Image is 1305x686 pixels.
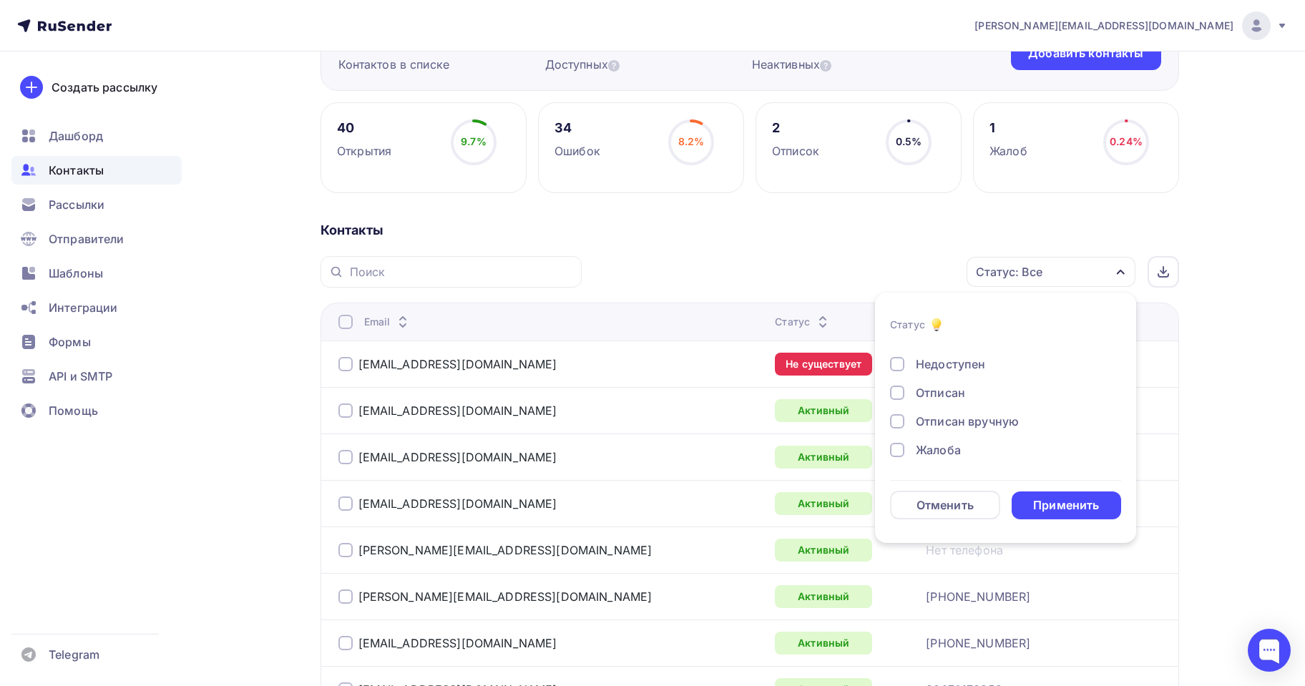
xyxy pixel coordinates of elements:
a: Шаблоны [11,259,182,288]
div: Не существует [775,353,872,376]
a: Дашборд [11,122,182,150]
span: Дашборд [49,127,103,144]
div: Активный [775,632,872,655]
a: [PERSON_NAME][EMAIL_ADDRESS][DOMAIN_NAME] [974,11,1288,40]
a: [PHONE_NUMBER] [926,634,1030,652]
span: Интеграции [49,299,117,316]
div: Отписан [916,384,965,401]
span: 0.24% [1110,135,1143,147]
a: [PERSON_NAME][EMAIL_ADDRESS][DOMAIN_NAME] [358,589,652,604]
span: API и SMTP [49,368,112,385]
div: 40 [337,119,391,137]
div: Недоступен [916,356,985,373]
div: Создать рассылку [52,79,157,96]
div: Активный [775,539,872,562]
span: Шаблоны [49,265,103,282]
div: Активный [775,585,872,608]
span: 8.2% [678,135,705,147]
div: Неактивных [752,56,959,73]
a: [PHONE_NUMBER] [926,588,1030,605]
div: Отписок [772,142,819,160]
button: Статус: Все [966,256,1136,288]
div: Жалоба [916,441,961,459]
a: [EMAIL_ADDRESS][DOMAIN_NAME] [358,357,557,371]
span: 9.7% [461,135,487,147]
div: Отменить [917,496,974,514]
div: 1 [989,119,1027,137]
div: Контактов в списке [338,56,545,73]
a: Рассылки [11,190,182,219]
span: Контакты [49,162,104,179]
a: Нет телефона [926,542,1003,559]
a: Формы [11,328,182,356]
div: 2 [772,119,819,137]
div: Отписан вручную [916,413,1019,430]
span: Отправители [49,230,124,248]
span: [PERSON_NAME][EMAIL_ADDRESS][DOMAIN_NAME] [974,19,1233,33]
div: Активный [775,446,872,469]
a: Контакты [11,156,182,185]
div: Статус: Все [976,263,1042,280]
a: [EMAIL_ADDRESS][DOMAIN_NAME] [358,496,557,511]
div: Применить [1033,497,1099,514]
span: Telegram [49,646,99,663]
span: Помощь [49,402,98,419]
a: [EMAIL_ADDRESS][DOMAIN_NAME] [358,450,557,464]
div: 34 [554,119,600,137]
span: Рассылки [49,196,104,213]
div: Добавить контакты [1028,45,1143,62]
div: Ошибок [554,142,600,160]
a: [EMAIL_ADDRESS][DOMAIN_NAME] [358,636,557,650]
a: Отправители [11,225,182,253]
div: Жалоб [989,142,1027,160]
div: Активный [775,399,872,422]
div: Доступных [545,56,752,73]
span: Формы [49,333,91,351]
div: Статус [775,315,831,329]
span: 0.5% [896,135,922,147]
div: Открытия [337,142,391,160]
a: [PERSON_NAME][EMAIL_ADDRESS][DOMAIN_NAME] [358,543,652,557]
div: Email [364,315,412,329]
a: [EMAIL_ADDRESS][DOMAIN_NAME] [358,403,557,418]
input: Поиск [350,264,573,280]
div: Активный [775,492,872,515]
ul: Статус: Все [875,293,1136,543]
div: Контакты [321,222,1179,239]
div: Статус [890,318,925,332]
